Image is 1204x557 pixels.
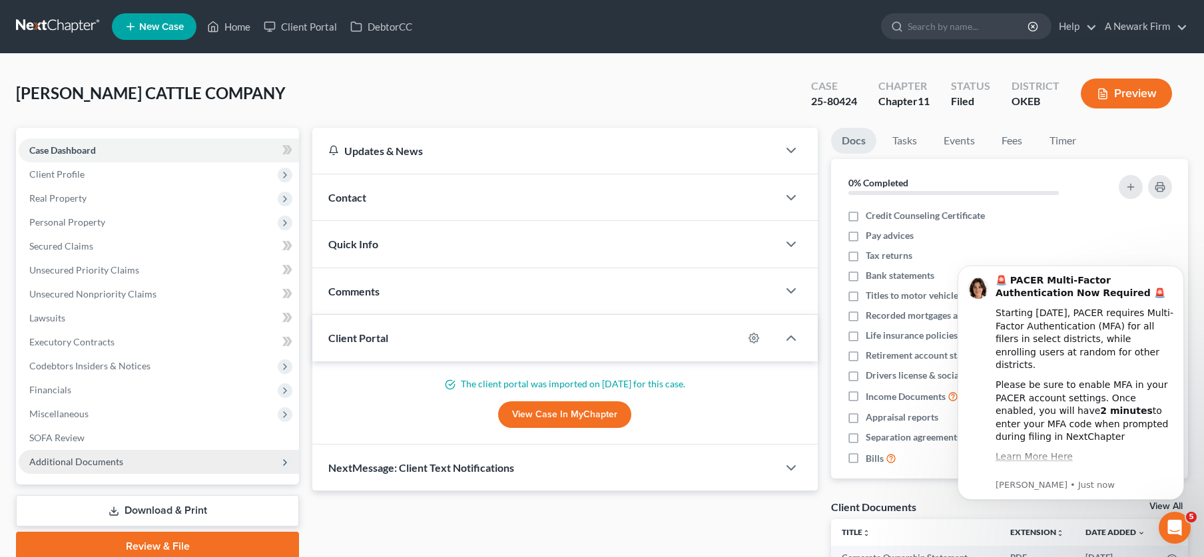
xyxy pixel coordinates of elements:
[866,369,1018,382] span: Drivers license & social security card
[328,377,802,391] p: The client portal was imported on [DATE] for this case.
[1039,128,1087,154] a: Timer
[1010,527,1064,537] a: Extensionunfold_more
[29,408,89,419] span: Miscellaneous
[19,258,299,282] a: Unsecured Priority Claims
[908,14,1030,39] input: Search by name...
[16,495,299,526] a: Download & Print
[933,128,986,154] a: Events
[1085,527,1145,537] a: Date Added expand_more
[1012,94,1059,109] div: OKEB
[328,238,378,250] span: Quick Info
[938,246,1204,521] iframe: Intercom notifications message
[848,177,908,188] strong: 0% Completed
[29,240,93,252] span: Secured Claims
[866,269,934,282] span: Bank statements
[951,94,990,109] div: Filed
[1159,512,1191,544] iframe: Intercom live chat
[1081,79,1172,108] button: Preview
[951,79,990,94] div: Status
[878,94,930,109] div: Chapter
[29,336,115,347] span: Executory Contracts
[29,144,96,156] span: Case Dashboard
[200,15,257,39] a: Home
[29,360,150,371] span: Codebtors Insiders & Notices
[811,79,857,94] div: Case
[19,426,299,450] a: SOFA Review
[498,401,631,428] a: View Case in MyChapter
[344,15,419,39] a: DebtorCC
[918,94,930,107] span: 11
[866,289,962,302] span: Titles to motor vehicles
[19,306,299,330] a: Lawsuits
[862,529,870,537] i: unfold_more
[878,79,930,94] div: Chapter
[1186,512,1197,522] span: 5
[866,452,884,465] span: Bills
[29,216,105,228] span: Personal Property
[866,411,938,424] span: Appraisal reports
[328,144,762,158] div: Updates & News
[29,456,123,467] span: Additional Documents
[866,431,1054,444] span: Separation agreements or decrees of divorces
[1137,529,1145,537] i: expand_more
[19,330,299,354] a: Executory Contracts
[19,234,299,258] a: Secured Claims
[866,249,912,262] span: Tax returns
[991,128,1034,154] a: Fees
[866,309,994,322] span: Recorded mortgages and deeds
[29,168,85,180] span: Client Profile
[842,527,870,537] a: Titleunfold_more
[811,94,857,109] div: 25-80424
[866,349,995,362] span: Retirement account statements
[866,390,946,403] span: Income Documents
[257,15,344,39] a: Client Portal
[19,282,299,306] a: Unsecured Nonpriority Claims
[1056,529,1064,537] i: unfold_more
[831,128,876,154] a: Docs
[29,312,65,323] span: Lawsuits
[19,138,299,162] a: Case Dashboard
[328,191,366,204] span: Contact
[882,128,928,154] a: Tasks
[328,461,514,474] span: NextMessage: Client Text Notifications
[29,384,71,395] span: Financials
[29,264,139,276] span: Unsecured Priority Claims
[29,432,85,443] span: SOFA Review
[1052,15,1097,39] a: Help
[16,83,286,102] span: [PERSON_NAME] CATTLE COMPANY
[866,209,985,222] span: Credit Counseling Certificate
[1012,79,1059,94] div: District
[328,331,388,344] span: Client Portal
[866,329,958,342] span: Life insurance policies
[831,500,916,514] div: Client Documents
[139,22,184,32] span: New Case
[29,288,156,299] span: Unsecured Nonpriority Claims
[29,192,87,204] span: Real Property
[1098,15,1187,39] a: A Newark Firm
[866,229,914,242] span: Pay advices
[328,285,380,297] span: Comments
